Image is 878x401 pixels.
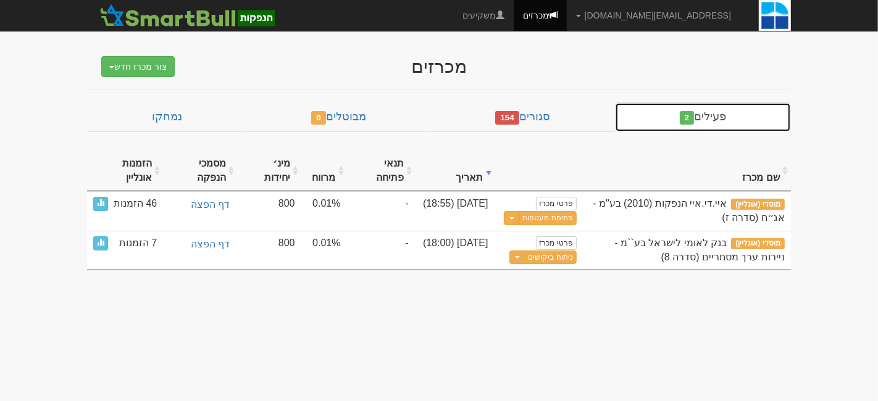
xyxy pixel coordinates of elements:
a: דף הפצה [169,236,231,253]
td: - [347,191,415,231]
button: צור מכרז חדש [101,56,175,77]
span: 46 הזמנות [114,197,157,211]
a: נמחקו [87,102,246,132]
a: ניתוח ביקושים [525,250,577,265]
th: מרווח : activate to sort column ascending [301,151,347,192]
td: [DATE] (18:00) [415,231,495,270]
a: סגורים [431,102,615,132]
a: פרטי מכרז [536,236,577,250]
a: מבוטלים [246,102,430,132]
span: 7 הזמנות [119,236,157,250]
span: 154 [495,111,519,125]
a: פרטי מכרז [536,197,577,210]
th: שם מכרז : activate to sort column ascending [583,151,791,192]
th: מסמכי הנפקה : activate to sort column ascending [163,151,237,192]
td: [DATE] (18:55) [415,191,495,231]
span: 0 [311,111,326,125]
span: מוסדי (אונליין) [731,238,785,249]
a: פתיחת מעטפות [519,211,577,225]
a: דף הפצה [169,197,231,213]
th: תנאי פתיחה : activate to sort column ascending [347,151,415,192]
a: פעילים [615,102,791,132]
span: 2 [680,111,695,125]
td: - [347,231,415,270]
span: מוסדי (אונליין) [731,199,785,210]
th: תאריך : activate to sort column ascending [415,151,495,192]
span: בנק לאומי לישראל בע``מ - ניירות ערך מסחריים (סדרה 8) [615,238,785,262]
td: 800 [237,191,301,231]
td: 0.01% [301,231,347,270]
th: הזמנות אונליין : activate to sort column ascending [87,151,163,192]
span: איי.די.איי הנפקות (2010) בע"מ - אג״ח (סדרה ז) [593,198,785,223]
td: 800 [237,231,301,270]
td: 0.01% [301,191,347,231]
img: SmartBull Logo [96,3,278,28]
div: מכרזים [198,56,680,76]
th: מינ׳ יחידות : activate to sort column ascending [237,151,301,192]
